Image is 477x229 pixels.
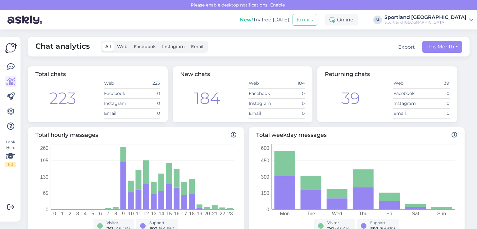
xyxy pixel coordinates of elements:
a: Sportland [GEOGRAPHIC_DATA]Sportland [GEOGRAPHIC_DATA] [384,15,473,25]
span: All [105,44,111,49]
td: 0 [277,98,305,108]
tspan: 10 [128,211,134,216]
tspan: 195 [40,158,48,163]
tspan: 150 [261,191,269,196]
tspan: 21 [212,211,218,216]
td: Facebook [104,88,132,98]
span: Returning chats [325,71,370,78]
tspan: 6 [99,211,102,216]
b: New! [240,17,253,23]
td: 0 [421,98,450,108]
td: Instagram [104,98,132,108]
tspan: 11 [136,211,141,216]
td: 0 [277,88,305,98]
tspan: Mon [280,211,290,216]
span: Facebook [134,44,156,49]
span: Chat analytics [35,41,90,53]
div: Visitor [327,220,351,226]
tspan: 13 [151,211,157,216]
div: Look Here [5,139,16,167]
tspan: 260 [40,145,48,150]
img: Askly Logo [5,42,17,54]
td: Web [104,79,132,88]
td: Email [104,108,132,118]
tspan: 600 [261,145,269,150]
tspan: Thu [359,211,368,216]
tspan: 4 [84,211,87,216]
button: Export [398,43,415,51]
div: Online [325,14,358,25]
tspan: 15 [166,211,172,216]
div: 1 / 3 [5,162,16,167]
td: 0 [421,108,450,118]
td: 223 [132,79,160,88]
tspan: 8 [114,211,117,216]
span: Web [117,44,128,49]
span: Total weekday messages [256,131,457,139]
td: 0 [277,108,305,118]
tspan: 20 [204,211,210,216]
tspan: 130 [40,174,48,179]
tspan: Tue [307,211,315,216]
tspan: 18 [189,211,195,216]
tspan: 3 [76,211,79,216]
div: Try free [DATE]: [240,16,290,24]
tspan: 22 [220,211,225,216]
tspan: Fri [386,211,392,216]
div: SL [373,16,382,24]
tspan: Wed [332,211,342,216]
div: Visitor [107,220,130,226]
span: Email [191,44,203,49]
span: Total hourly messages [35,131,236,139]
td: Instagram [393,98,421,108]
tspan: 7 [107,211,110,216]
tspan: 450 [261,158,269,163]
div: Support [149,220,175,226]
tspan: 23 [227,211,233,216]
td: 0 [132,98,160,108]
tspan: 12 [143,211,149,216]
span: New chats [180,71,210,78]
td: Web [248,79,277,88]
td: Facebook [248,88,277,98]
tspan: 5 [92,211,94,216]
tspan: 19 [197,211,202,216]
span: Total chats [35,71,66,78]
td: Email [248,108,277,118]
div: 184 [194,86,220,110]
tspan: Sun [437,211,446,216]
tspan: 17 [182,211,187,216]
td: Instagram [248,98,277,108]
tspan: 1 [61,211,64,216]
td: Facebook [393,88,421,98]
td: Email [393,108,421,118]
td: 0 [132,88,160,98]
div: Sportland [GEOGRAPHIC_DATA] [384,15,466,20]
div: 39 [341,86,360,110]
button: This Month [422,41,462,53]
tspan: 65 [43,191,48,196]
td: Web [393,79,421,88]
div: Support [370,220,395,226]
tspan: 300 [261,174,269,179]
tspan: 0 [53,211,56,216]
tspan: 2 [69,211,71,216]
td: 39 [421,79,450,88]
div: Sportland [GEOGRAPHIC_DATA] [384,20,466,25]
tspan: 0 [266,207,269,212]
span: Instagram [162,44,185,49]
td: 184 [277,79,305,88]
td: 0 [421,88,450,98]
tspan: 16 [174,211,179,216]
tspan: Sat [412,211,420,216]
div: 223 [49,86,76,110]
td: 0 [132,108,160,118]
tspan: 9 [122,211,125,216]
button: Emails [293,14,317,26]
tspan: 14 [159,211,164,216]
tspan: 0 [46,207,48,212]
span: Enable [268,2,287,8]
